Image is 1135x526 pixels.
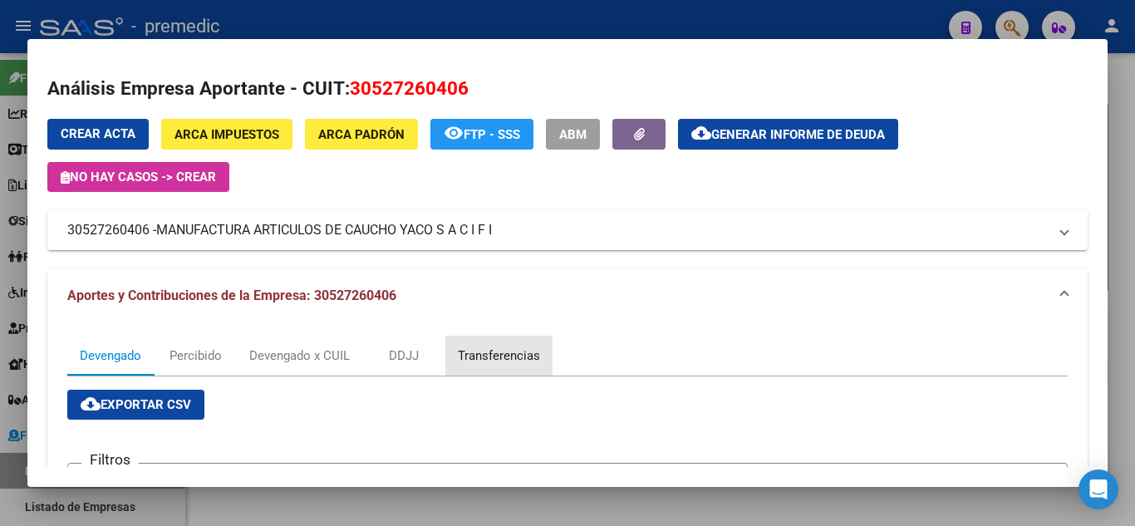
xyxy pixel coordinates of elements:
[47,119,149,150] button: Crear Acta
[546,119,600,150] button: ABM
[67,288,396,303] span: Aportes y Contribuciones de la Empresa: 30527260406
[47,75,1088,103] h2: Análisis Empresa Aportante - CUIT:
[458,347,540,365] div: Transferencias
[47,162,229,192] button: No hay casos -> Crear
[156,220,492,240] span: MANUFACTURA ARTICULOS DE CAUCHO YACO S A C I F I
[81,450,139,469] h3: Filtros
[678,119,898,150] button: Generar informe de deuda
[430,119,533,150] button: FTP - SSS
[464,127,520,142] span: FTP - SSS
[318,127,405,142] span: ARCA Padrón
[67,390,204,420] button: Exportar CSV
[350,77,469,99] span: 30527260406
[67,220,1048,240] mat-panel-title: 30527260406 -
[161,119,292,150] button: ARCA Impuestos
[559,127,587,142] span: ABM
[61,170,216,184] span: No hay casos -> Crear
[80,347,141,365] div: Devengado
[61,126,135,141] span: Crear Acta
[47,269,1088,322] mat-expansion-panel-header: Aportes y Contribuciones de la Empresa: 30527260406
[305,119,418,150] button: ARCA Padrón
[174,127,279,142] span: ARCA Impuestos
[389,347,419,365] div: DDJJ
[47,210,1088,250] mat-expansion-panel-header: 30527260406 -MANUFACTURA ARTICULOS DE CAUCHO YACO S A C I F I
[81,394,101,414] mat-icon: cloud_download
[691,123,711,143] mat-icon: cloud_download
[249,347,350,365] div: Devengado x CUIL
[81,397,191,412] span: Exportar CSV
[444,123,464,143] mat-icon: remove_red_eye
[711,127,885,142] span: Generar informe de deuda
[170,347,222,365] div: Percibido
[1078,469,1118,509] div: Open Intercom Messenger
